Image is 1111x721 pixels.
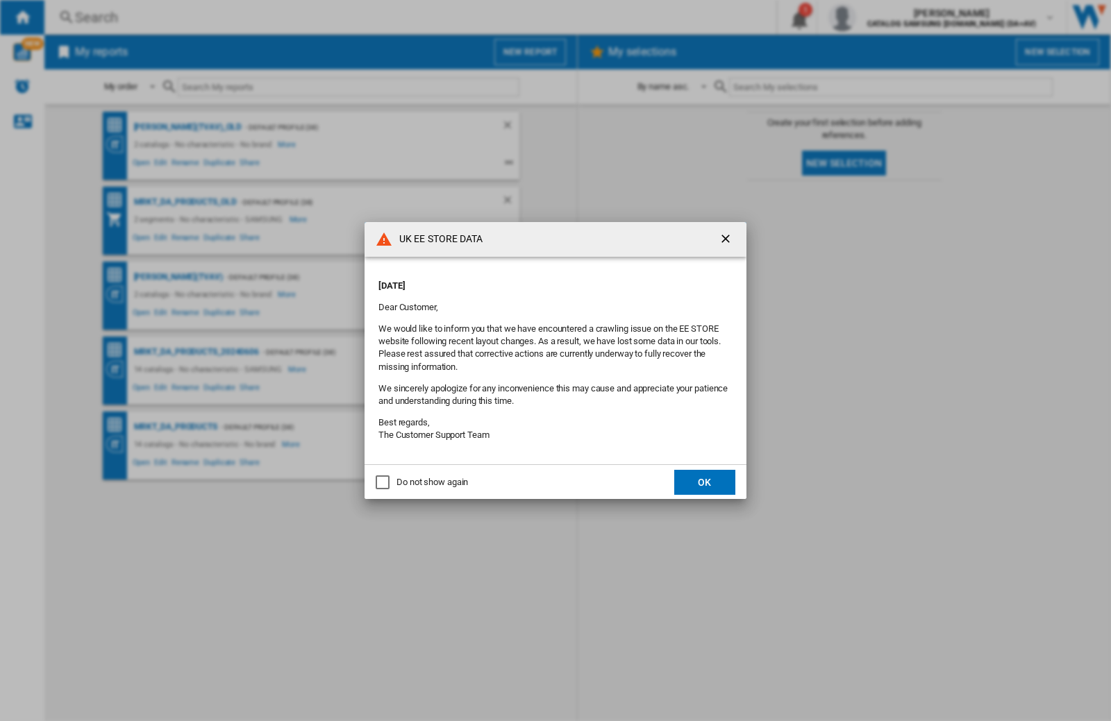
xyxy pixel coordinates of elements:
[376,476,468,489] md-checkbox: Do not show again
[396,476,468,489] div: Do not show again
[378,382,733,407] p: We sincerely apologize for any inconvenience this may cause and appreciate your patience and unde...
[378,280,405,291] strong: [DATE]
[378,301,733,314] p: Dear Customer,
[719,232,735,248] ng-md-icon: getI18NText('BUTTONS.CLOSE_DIALOG')
[713,226,741,253] button: getI18NText('BUTTONS.CLOSE_DIALOG')
[392,232,483,246] h4: UK EE STORE DATA
[674,470,735,495] button: OK
[378,323,733,373] p: We would like to inform you that we have encountered a crawling issue on the EE STORE website fol...
[378,416,733,441] p: Best regards, The Customer Support Team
